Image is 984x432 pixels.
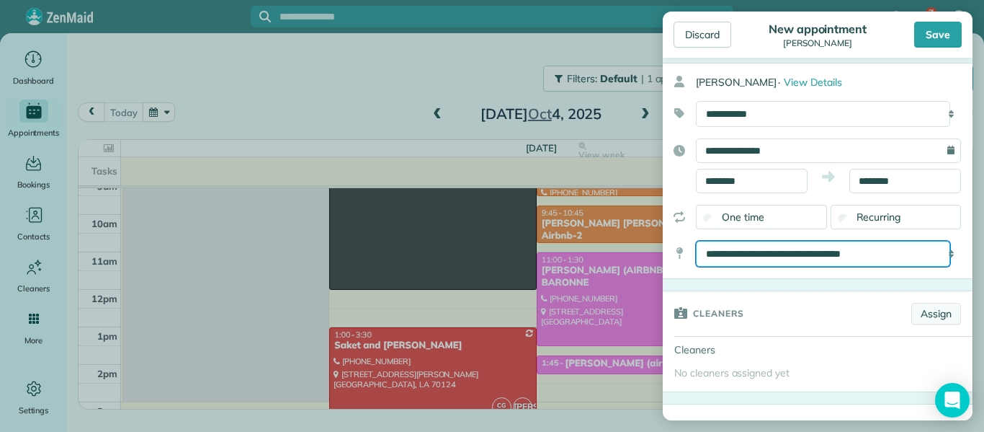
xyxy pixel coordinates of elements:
[696,69,972,95] div: [PERSON_NAME]
[674,22,731,48] div: Discard
[935,383,970,418] div: Open Intercom Messenger
[663,337,764,363] div: Cleaners
[911,303,961,325] a: Assign
[764,38,871,48] div: [PERSON_NAME]
[784,76,842,89] span: View Details
[693,291,744,335] h3: Cleaners
[704,214,713,224] input: One time
[778,76,780,89] span: ·
[838,214,847,224] input: Recurring
[722,211,764,224] span: One time
[764,22,871,36] div: New appointment
[914,22,962,48] div: Save
[674,366,790,379] span: No cleaners assigned yet
[856,211,901,224] span: Recurring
